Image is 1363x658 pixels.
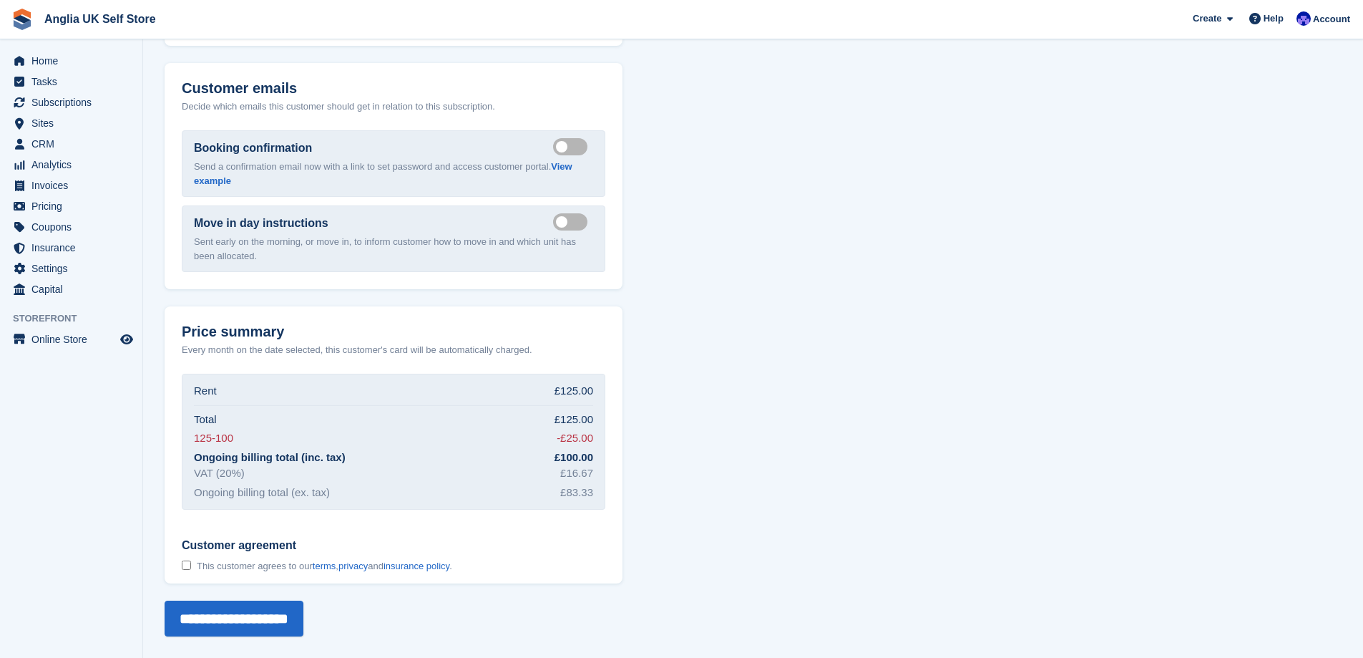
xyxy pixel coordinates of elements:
span: Coupons [31,217,117,237]
span: Storefront [13,311,142,326]
h2: Customer emails [182,80,605,97]
div: £125.00 [555,412,593,428]
input: Customer agreement This customer agrees to ourterms,privacyandinsurance policy. [182,561,191,570]
div: VAT (20%) [194,465,245,482]
a: terms [313,561,336,571]
p: Send a confirmation email now with a link to set password and access customer portal. [194,160,593,188]
label: Send booking confirmation email [553,145,593,147]
label: Move in day instructions [194,215,328,232]
div: Rent [194,383,217,400]
a: menu [7,196,135,216]
span: Account [1313,12,1350,26]
span: Settings [31,258,117,279]
a: Preview store [118,331,135,348]
span: Pricing [31,196,117,216]
div: £125.00 [555,383,593,400]
a: menu [7,113,135,133]
a: insurance policy [384,561,449,571]
a: menu [7,155,135,175]
label: Booking confirmation [194,140,312,157]
span: Invoices [31,175,117,195]
span: Online Store [31,329,117,349]
a: menu [7,51,135,71]
span: Insurance [31,238,117,258]
a: menu [7,329,135,349]
img: stora-icon-8386f47178a22dfd0bd8f6a31ec36ba5ce8667c1dd55bd0f319d3a0aa187defe.svg [11,9,33,30]
label: Send move in day email [553,221,593,223]
span: CRM [31,134,117,154]
div: Ongoing billing total (inc. tax) [194,450,346,466]
span: Customer agreement [182,538,452,553]
span: Tasks [31,72,117,92]
a: menu [7,258,135,279]
img: Lewis Scotney [1296,11,1311,26]
a: privacy [338,561,368,571]
span: Subscriptions [31,92,117,112]
div: Ongoing billing total (ex. tax) [194,485,330,501]
span: Capital [31,279,117,299]
a: menu [7,134,135,154]
span: Analytics [31,155,117,175]
div: -£25.00 [557,430,593,447]
a: menu [7,175,135,195]
div: £16.67 [560,465,593,482]
span: Help [1264,11,1284,26]
a: menu [7,217,135,237]
a: Anglia UK Self Store [39,7,162,31]
a: menu [7,92,135,112]
p: Sent early on the morning, or move in, to inform customer how to move in and which unit has been ... [194,235,593,263]
div: £100.00 [555,450,593,466]
span: This customer agrees to our , and . [197,561,452,572]
div: Total [194,412,217,428]
a: menu [7,279,135,299]
p: Decide which emails this customer should get in relation to this subscription. [182,100,605,114]
h2: Price summary [182,324,605,340]
a: menu [7,238,135,258]
p: Every month on the date selected, this customer's card will be automatically charged. [182,343,532,357]
span: Sites [31,113,117,133]
a: menu [7,72,135,92]
span: Create [1193,11,1221,26]
span: Home [31,51,117,71]
a: View example [194,161,572,186]
div: 125-100 [194,430,233,447]
div: £83.33 [560,485,593,501]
